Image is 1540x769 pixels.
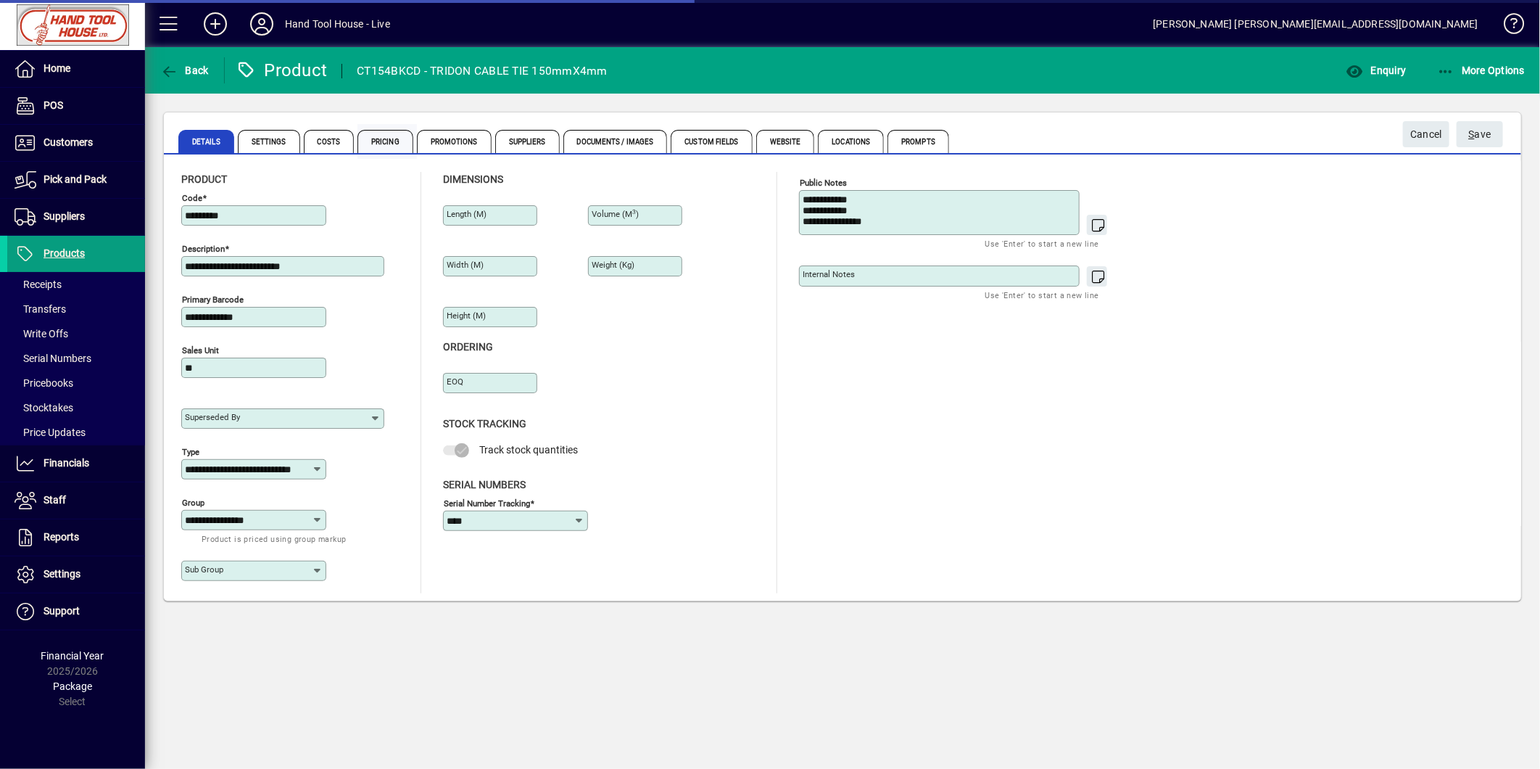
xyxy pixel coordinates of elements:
mat-label: Serial Number tracking [444,498,530,508]
span: Serial Numbers [443,479,526,490]
span: Pricebooks [15,377,73,389]
a: Suppliers [7,199,145,235]
a: Transfers [7,297,145,321]
span: Ordering [443,341,493,353]
a: Stocktakes [7,395,145,420]
span: Financials [44,457,89,469]
span: Staff [44,494,66,506]
mat-hint: Use 'Enter' to start a new line [985,235,1099,252]
span: Custom Fields [671,130,752,153]
button: Back [157,57,212,83]
button: Add [192,11,239,37]
a: Staff [7,482,145,519]
span: Pick and Pack [44,173,107,185]
mat-hint: Use 'Enter' to start a new line [985,287,1099,303]
mat-label: Description [182,244,225,254]
sup: 3 [632,208,636,215]
span: Pricing [357,130,413,153]
mat-label: Group [182,498,204,508]
span: Support [44,605,80,617]
span: Locations [818,130,884,153]
a: Price Updates [7,420,145,445]
span: Reports [44,531,79,543]
a: Support [7,593,145,630]
span: Dimensions [443,173,503,185]
mat-label: Height (m) [447,311,486,321]
span: Track stock quantities [479,444,578,456]
button: Profile [239,11,285,37]
span: Enquiry [1346,65,1406,76]
mat-hint: Product is priced using group markup [202,530,346,547]
div: [PERSON_NAME] [PERSON_NAME][EMAIL_ADDRESS][DOMAIN_NAME] [1153,12,1478,36]
span: Write Offs [15,328,68,340]
span: Promotions [417,130,492,153]
span: More Options [1437,65,1525,76]
button: Cancel [1403,121,1449,147]
a: Customers [7,125,145,161]
div: CT154BKCD - TRIDON CABLE TIE 150mmX4mm [357,59,608,83]
span: Suppliers [495,130,560,153]
a: Pick and Pack [7,162,145,198]
mat-label: Volume (m ) [592,209,639,219]
mat-label: Sub group [185,564,223,575]
span: Stocktakes [15,402,73,414]
span: Receipts [15,279,62,290]
span: S [1469,128,1475,140]
a: Settings [7,556,145,593]
span: Cancel [1410,123,1442,147]
mat-label: EOQ [447,377,463,387]
span: Details [178,130,234,153]
button: Enquiry [1342,57,1409,83]
a: Financials [7,445,145,482]
span: POS [44,99,63,111]
a: Knowledge Base [1493,3,1522,50]
a: Write Offs [7,321,145,346]
mat-label: Weight (Kg) [592,260,634,270]
span: Documents / Images [563,130,668,153]
app-page-header-button: Back [145,57,225,83]
mat-label: Length (m) [447,209,487,219]
span: Financial Year [41,650,104,662]
span: Stock Tracking [443,418,526,429]
button: More Options [1433,57,1529,83]
span: Costs [304,130,355,153]
span: Product [181,173,227,185]
button: Save [1457,121,1503,147]
a: Home [7,51,145,87]
mat-label: Superseded by [185,412,240,422]
span: Settings [238,130,300,153]
span: Package [53,680,92,692]
span: Price Updates [15,427,86,438]
span: Transfers [15,303,66,315]
div: Hand Tool House - Live [285,12,390,36]
span: Suppliers [44,210,85,222]
span: Settings [44,568,80,580]
span: Home [44,62,70,74]
span: Website [756,130,815,153]
span: ave [1469,123,1491,147]
span: Back [160,65,209,76]
div: Product [236,59,328,82]
a: Serial Numbers [7,346,145,371]
span: Products [44,247,85,259]
a: Pricebooks [7,371,145,395]
mat-label: Width (m) [447,260,484,270]
mat-label: Type [182,447,199,457]
span: Customers [44,136,93,148]
a: POS [7,88,145,124]
mat-label: Internal Notes [803,269,855,279]
a: Receipts [7,272,145,297]
span: Serial Numbers [15,353,91,364]
span: Prompts [887,130,949,153]
mat-label: Primary barcode [182,295,244,305]
a: Reports [7,519,145,556]
mat-label: Public Notes [800,178,847,188]
mat-label: Sales unit [182,345,219,355]
mat-label: Code [182,193,202,203]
